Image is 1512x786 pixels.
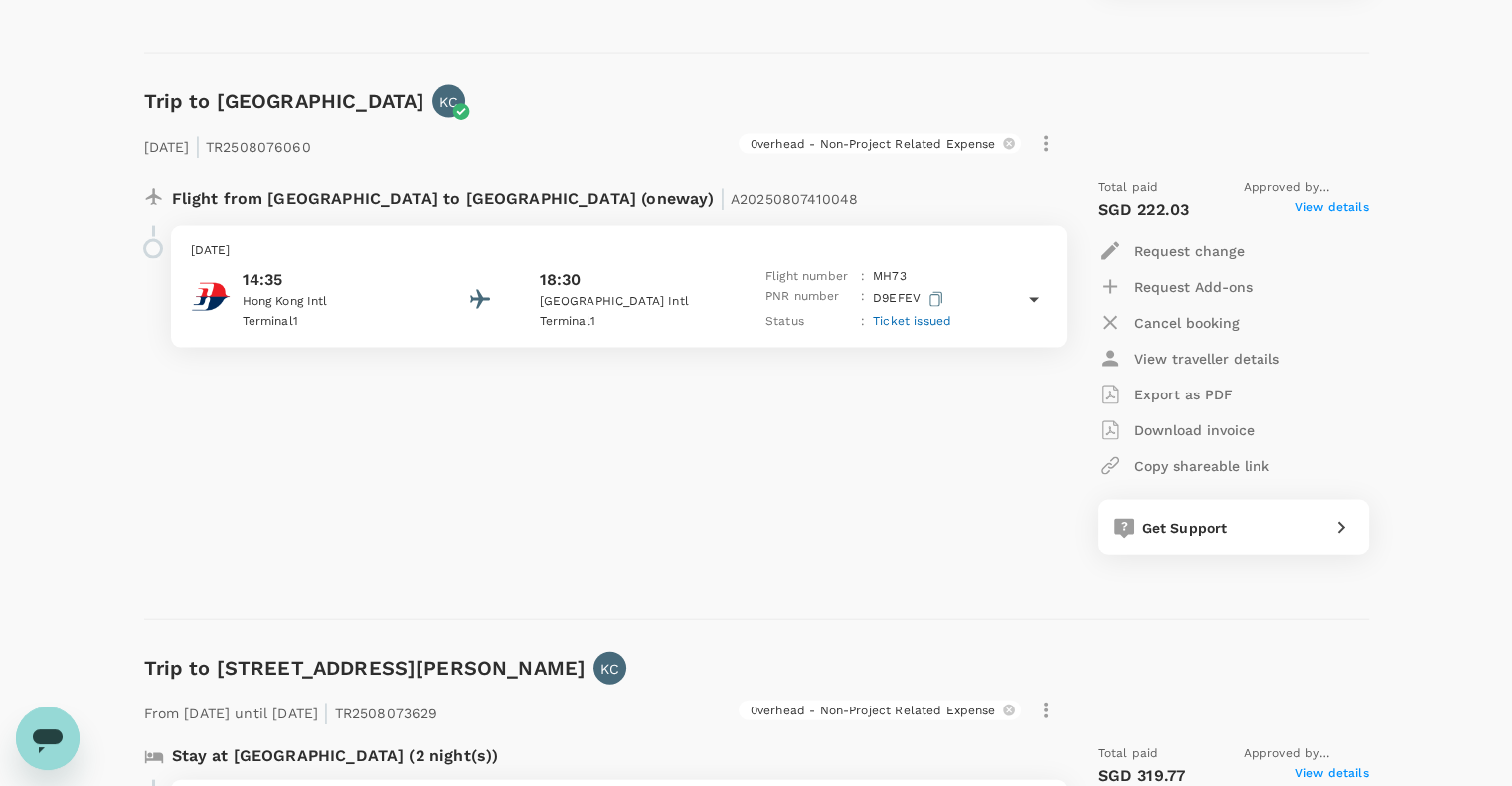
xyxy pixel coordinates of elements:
[873,287,947,312] p: D9EFEV
[191,241,1047,261] p: [DATE]
[1098,234,1245,269] button: Request change
[765,312,853,332] p: Status
[191,277,231,317] img: Malaysia Airlines
[172,178,859,214] p: Flight from [GEOGRAPHIC_DATA] to [GEOGRAPHIC_DATA] (oneway)
[861,312,865,332] p: :
[1134,456,1269,476] p: Copy shareable link
[1098,305,1240,341] button: Cancel booking
[144,126,311,162] p: [DATE] TR2508076060
[323,699,329,726] span: |
[1295,198,1369,222] span: View details
[1098,377,1233,412] button: Export as PDF
[720,184,726,212] span: |
[1098,744,1159,764] span: Total paid
[1098,269,1253,305] button: Request Add-ons
[873,267,907,287] p: MH 73
[439,92,458,112] p: KC
[1244,744,1369,764] span: Approved by
[1098,448,1269,484] button: Copy shareable link
[1098,178,1159,198] span: Total paid
[243,312,421,332] p: Terminal 1
[739,136,1008,153] span: 0verhead - Non-Project Related Expense
[1134,241,1245,261] p: Request change
[600,659,619,679] p: KC
[144,693,438,728] p: From [DATE] until [DATE] TR2508073629
[739,703,1008,719] span: 0verhead - Non-Project Related Expense
[243,268,421,292] p: 14:35
[1134,349,1279,369] p: View traveller details
[1134,420,1255,440] p: Download invoice
[1134,277,1253,297] p: Request Add-ons
[195,132,201,160] span: |
[1134,313,1240,333] p: Cancel booking
[1134,385,1233,404] p: Export as PDF
[739,701,1021,720] div: 0verhead - Non-Project Related Expense
[1098,198,1190,222] p: SGD 222.03
[731,191,858,207] span: A20250807410048
[1098,341,1279,377] button: View traveller details
[144,652,587,684] h6: Trip to [STREET_ADDRESS][PERSON_NAME]
[1098,412,1255,448] button: Download invoice
[765,287,853,312] p: PNR number
[539,312,718,332] p: Terminal 1
[539,268,581,292] p: 18:30
[539,292,718,312] p: [GEOGRAPHIC_DATA] Intl
[861,287,865,312] p: :
[172,744,499,768] p: Stay at [GEOGRAPHIC_DATA] (2 night(s))
[861,267,865,287] p: :
[765,267,853,287] p: Flight number
[243,292,421,312] p: Hong Kong Intl
[873,314,951,328] span: Ticket issued
[1142,520,1228,536] span: Get Support
[1244,178,1369,198] span: Approved by
[739,134,1021,154] div: 0verhead - Non-Project Related Expense
[16,707,80,770] iframe: Button to launch messaging window
[144,85,425,117] h6: Trip to [GEOGRAPHIC_DATA]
